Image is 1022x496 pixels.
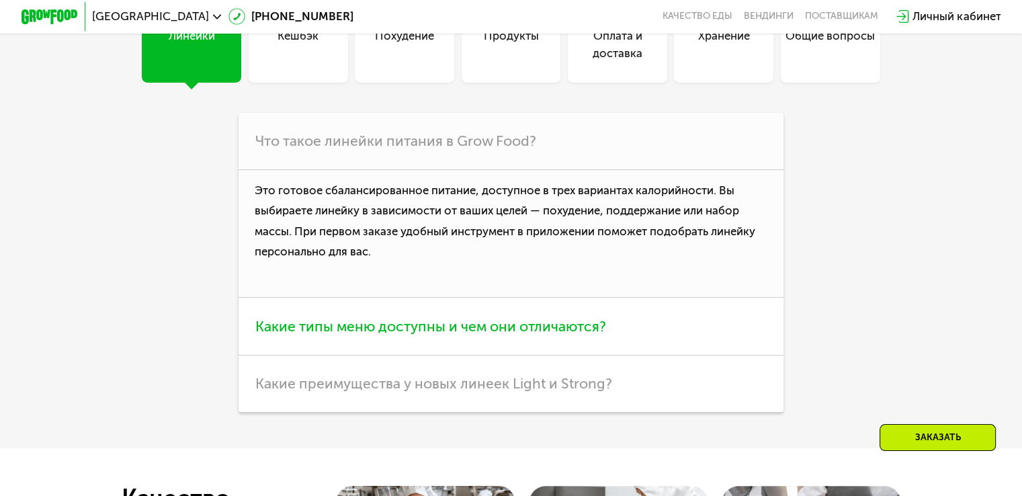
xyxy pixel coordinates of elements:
[484,28,539,62] div: Продукты
[255,318,606,335] span: Какие типы меню доступны и чем они отличаются?
[785,28,875,62] div: Общие вопросы
[92,11,209,22] span: [GEOGRAPHIC_DATA]
[169,28,215,62] div: Линейки
[228,8,353,25] a: [PHONE_NUMBER]
[375,28,434,62] div: Похудение
[805,11,878,22] div: поставщикам
[880,424,996,451] div: Заказать
[698,28,750,62] div: Хранение
[239,170,783,298] p: Это готовое сбалансированное питание, доступное в трех вариантах калорийности. Вы выбираете линей...
[255,132,536,149] span: Что такое линейки питания в Grow Food?
[255,375,612,392] span: Какие преимущества у новых линеек Light и Strong?
[912,8,1000,25] div: Личный кабинет
[663,11,732,22] a: Качество еды
[744,11,794,22] a: Вендинги
[278,28,318,62] div: Кешбэк
[568,28,667,62] div: Оплата и доставка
